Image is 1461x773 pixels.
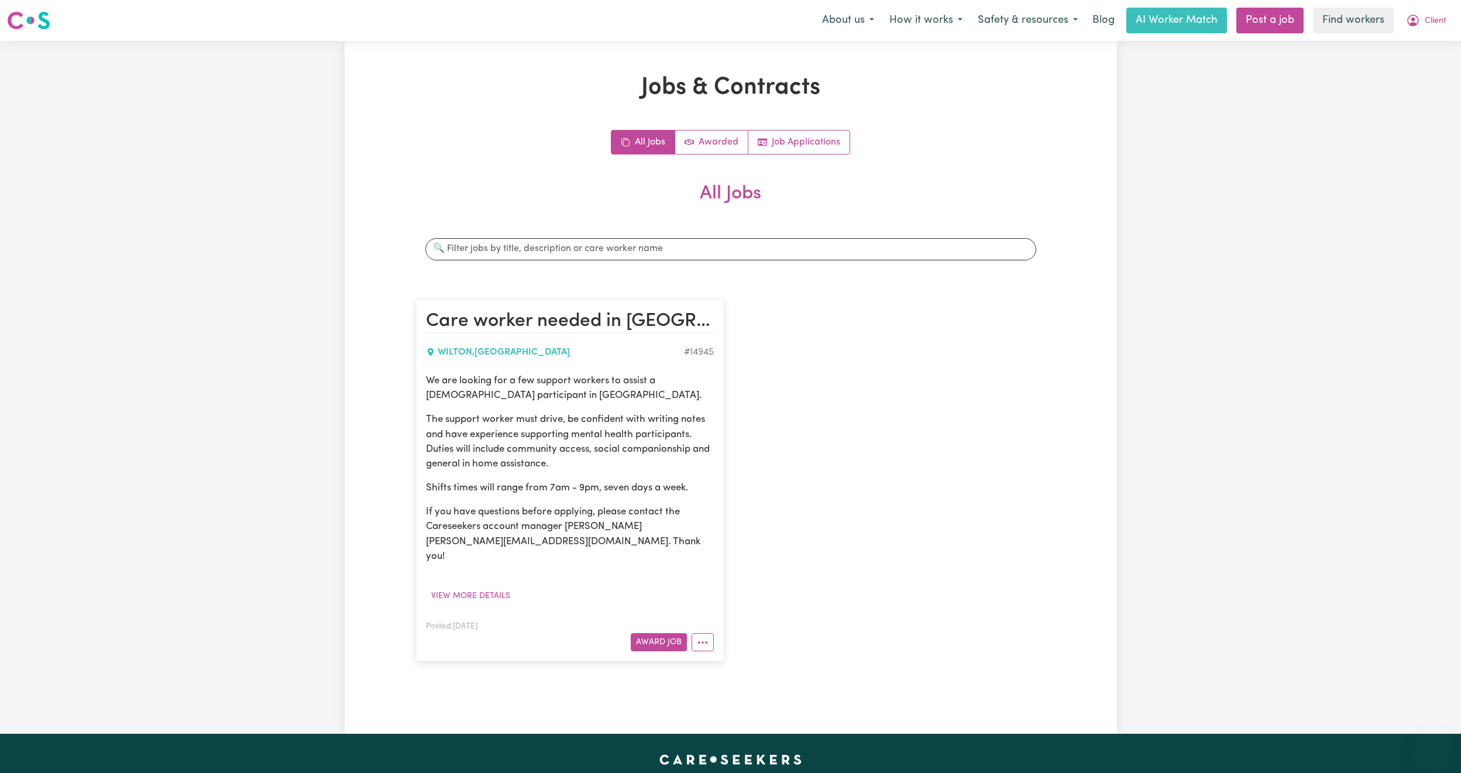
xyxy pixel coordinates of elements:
button: View more details [426,587,515,605]
h2: All Jobs [416,183,1046,224]
iframe: Button to launch messaging window, conversation in progress [1414,726,1452,764]
h1: Jobs & Contracts [416,74,1046,102]
button: How it works [882,8,970,33]
a: AI Worker Match [1126,8,1227,33]
button: More options [692,633,714,651]
a: Blog [1085,8,1122,33]
a: Active jobs [675,130,748,154]
button: Safety & resources [970,8,1085,33]
a: Job applications [748,130,850,154]
a: All jobs [611,130,675,154]
button: My Account [1398,8,1454,33]
p: The support worker must drive, be confident with writing notes and have experience supporting men... [426,412,714,471]
span: Posted: [DATE] [426,623,477,630]
img: Careseekers logo [7,10,50,31]
a: Careseekers home page [659,755,802,764]
a: Careseekers logo [7,7,50,34]
p: Shifts times will range from 7am - 9pm, seven days a week. [426,480,714,495]
button: About us [814,8,882,33]
h2: Care worker needed in Wilton NSW [426,310,714,333]
a: Post a job [1236,8,1304,33]
span: Client [1425,15,1446,28]
input: 🔍 Filter jobs by title, description or care worker name [425,238,1036,260]
button: Award Job [631,633,687,651]
a: Find workers [1313,8,1394,33]
div: Job ID #14945 [684,345,714,359]
p: If you have questions before applying, please contact the Careseekers account manager [PERSON_NAM... [426,504,714,564]
div: WILTON , [GEOGRAPHIC_DATA] [426,345,684,359]
p: We are looking for a few support workers to assist a [DEMOGRAPHIC_DATA] participant in [GEOGRAPHI... [426,373,714,403]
